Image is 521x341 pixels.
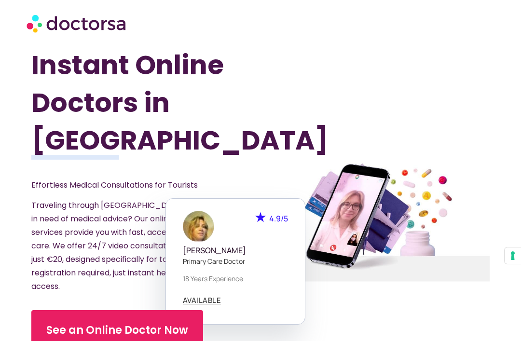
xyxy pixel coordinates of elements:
[183,246,288,255] h5: [PERSON_NAME]
[505,247,521,264] button: Your consent preferences for tracking technologies
[269,213,288,224] span: 4.9/5
[31,46,226,159] h1: Instant Online Doctors in [GEOGRAPHIC_DATA]
[183,256,288,266] p: Primary care doctor
[183,273,288,284] p: 18 years experience
[31,200,202,292] span: Traveling through [GEOGRAPHIC_DATA] and in need of medical advice? Our online doctor services pro...
[46,323,188,338] span: See an Online Doctor Now
[183,297,221,304] a: AVAILABLE
[31,179,198,191] span: Effortless Medical Consultations for Tourists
